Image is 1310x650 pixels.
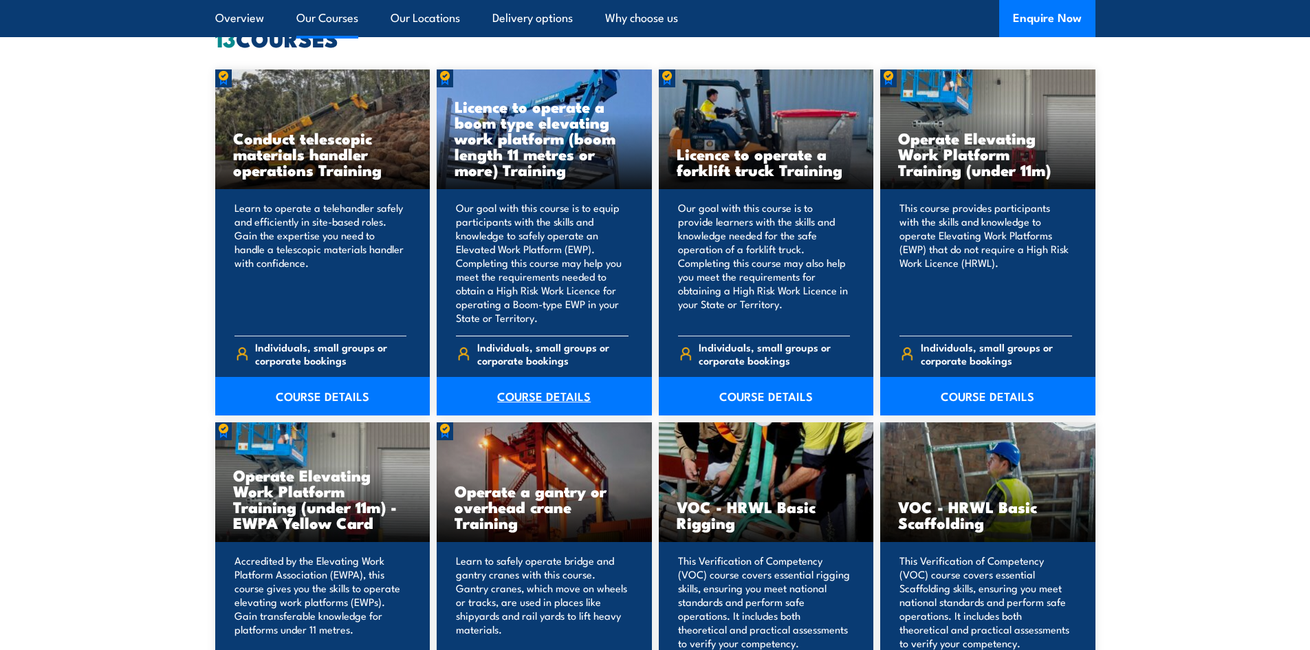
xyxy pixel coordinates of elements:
[898,499,1078,530] h3: VOC - HRWL Basic Scaffolding
[477,340,629,367] span: Individuals, small groups or corporate bookings
[215,21,236,55] strong: 13
[677,499,856,530] h3: VOC - HRWL Basic Rigging
[234,554,407,650] p: Accredited by the Elevating Work Platform Association (EWPA), this course gives you the skills to...
[233,130,413,177] h3: Conduct telescopic materials handler operations Training
[921,340,1072,367] span: Individuals, small groups or corporate bookings
[699,340,850,367] span: Individuals, small groups or corporate bookings
[899,201,1072,325] p: This course provides participants with the skills and knowledge to operate Elevating Work Platfor...
[215,377,430,415] a: COURSE DETAILS
[899,554,1072,650] p: This Verification of Competency (VOC) course covers essential Scaffolding skills, ensuring you me...
[898,130,1078,177] h3: Operate Elevating Work Platform Training (under 11m)
[255,340,406,367] span: Individuals, small groups or corporate bookings
[215,28,1095,47] h2: COURSES
[455,98,634,177] h3: Licence to operate a boom type elevating work platform (boom length 11 metres or more) Training
[234,201,407,325] p: Learn to operate a telehandler safely and efficiently in site-based roles. Gain the expertise you...
[678,201,851,325] p: Our goal with this course is to provide learners with the skills and knowledge needed for the saf...
[233,467,413,530] h3: Operate Elevating Work Platform Training (under 11m) - EWPA Yellow Card
[880,377,1095,415] a: COURSE DETAILS
[677,146,856,177] h3: Licence to operate a forklift truck Training
[455,483,634,530] h3: Operate a gantry or overhead crane Training
[456,554,629,650] p: Learn to safely operate bridge and gantry cranes with this course. Gantry cranes, which move on w...
[456,201,629,325] p: Our goal with this course is to equip participants with the skills and knowledge to safely operat...
[678,554,851,650] p: This Verification of Competency (VOC) course covers essential rigging skills, ensuring you meet n...
[437,377,652,415] a: COURSE DETAILS
[659,377,874,415] a: COURSE DETAILS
